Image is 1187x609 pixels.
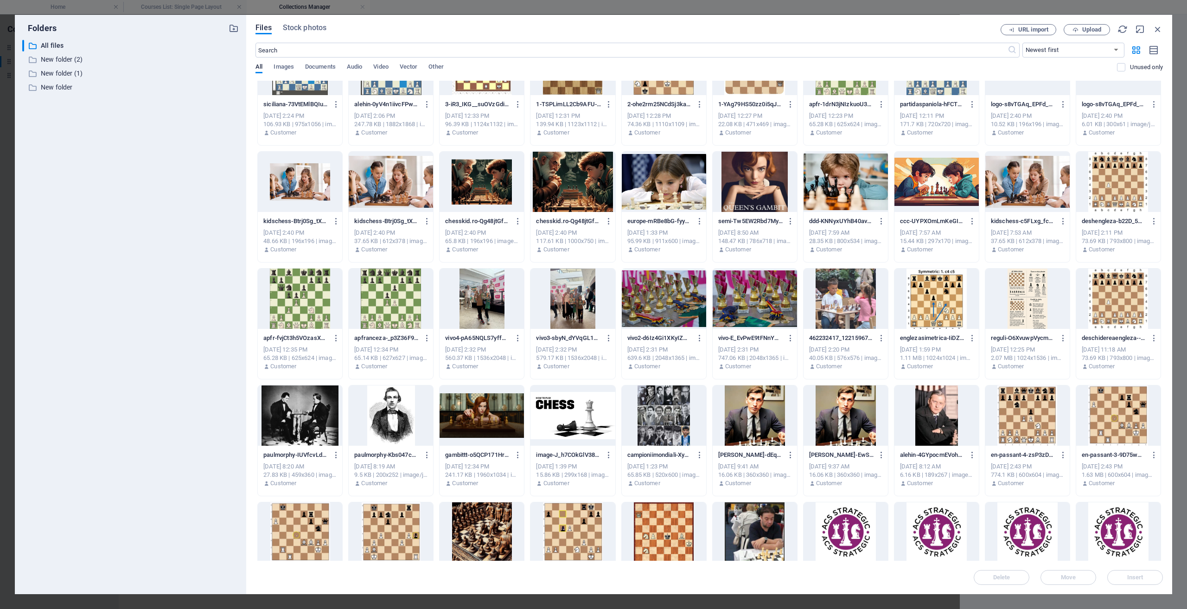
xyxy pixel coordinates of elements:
[725,245,751,254] p: Customer
[991,112,1064,120] div: [DATE] 2:40 PM
[809,471,882,479] div: 16.06 KB | 360x360 | image/jpeg
[991,346,1064,354] div: [DATE] 12:25 PM
[900,120,973,128] div: 171.7 KB | 720x720 | image/png
[718,100,783,109] p: 1-YAg79HS50zz0i5qJpEJKlg.JPG
[263,346,337,354] div: [DATE] 12:35 PM
[627,346,701,354] div: [DATE] 2:31 PM
[991,462,1064,471] div: [DATE] 2:43 PM
[229,23,239,33] i: Create new folder
[41,68,222,79] p: New folder (1)
[627,120,701,128] div: 74.36 KB | 1110x1109 | image/jpeg
[1089,362,1115,371] p: Customer
[536,112,609,120] div: [DATE] 12:31 PM
[445,471,518,479] div: 241.17 KB | 1960x1034 | image/jpeg
[305,61,336,74] span: Documents
[543,245,569,254] p: Customer
[718,346,791,354] div: [DATE] 2:31 PM
[627,471,701,479] div: 65.85 KB | 520x600 | image/jpeg
[22,68,239,79] div: New folder (1)
[998,245,1024,254] p: Customer
[998,128,1024,137] p: Customer
[718,237,791,245] div: 148.47 KB | 786x718 | image/jpeg
[373,61,388,74] span: Video
[627,229,701,237] div: [DATE] 1:33 PM
[1082,217,1147,225] p: deshengleza-b22D_5Hlv7s46uoKV9Gm3g.jpg
[809,462,882,471] div: [DATE] 9:37 AM
[627,217,692,225] p: europe-mRBe8bG-fyyGXx0rhtOegg.jpg
[1082,471,1155,479] div: 1.63 MB | 600x604 | image/gif
[445,100,510,109] p: 3-iR3_IKG__suOVzGdimYxhQ.JPG
[445,354,518,362] div: 560.37 KB | 1536x2048 | image/jpeg
[809,334,874,342] p: 462232417_122159672228253851_8023002864257727430_n-0QWnVuAGfFgwAWkcXqq7GA.jpg
[263,334,328,342] p: apfr-fvjCt3h5VOzasXCsQKUGmQ.jpg
[445,462,518,471] div: [DATE] 12:34 PM
[718,229,791,237] div: [DATE] 8:50 AM
[627,451,692,459] p: campioniimondiali-XyBc9-wx7YOZgk-lUHJb9A.jpg
[354,237,428,245] div: 37.65 KB | 612x378 | image/jpeg
[809,346,882,354] div: [DATE] 2:20 PM
[354,451,419,459] p: paulmorphy-Kbs047cXxCN0aMy4m4pgUQ.jpg
[718,471,791,479] div: 16.06 KB | 360x360 | image/jpeg
[1153,24,1163,34] i: Close
[452,362,478,371] p: Customer
[1082,346,1155,354] div: [DATE] 11:18 AM
[900,237,973,245] div: 15.44 KB | 297x170 | image/jpeg
[991,120,1064,128] div: 10.52 KB | 196x196 | image/png
[1001,24,1056,35] button: URL import
[270,479,296,487] p: Customer
[1082,229,1155,237] div: [DATE] 2:11 PM
[809,217,874,225] p: ddd-KNNyxUYhB40av9IlGW6VpQ.webp
[634,479,660,487] p: Customer
[445,229,518,237] div: [DATE] 2:40 PM
[725,128,751,137] p: Customer
[991,237,1064,245] div: 37.65 KB | 612x378 | image/jpeg
[263,354,337,362] div: 65.28 KB | 625x624 | image/jpeg
[907,245,933,254] p: Customer
[1064,24,1110,35] button: Upload
[445,451,510,459] p: gambittt-o5QCP171HrCDTL69d2f9zw.jpg
[907,479,933,487] p: Customer
[445,346,518,354] div: [DATE] 2:32 PM
[400,61,418,74] span: Vector
[1117,24,1128,34] i: Reload
[536,100,601,109] p: 1-TSPLimLL2Cb9AFU-Nhh-eA.JPG
[725,479,751,487] p: Customer
[263,451,328,459] p: paulmorphy-IUVfcvLdmS6u9rLfk5DPTQ.jpg
[536,334,601,342] p: vivo3-sbyN_dYVqGL1uAR-j_y7UQ.jpg
[991,334,1056,342] p: reguli-O6XvuwpVycmp2_75OZYw7g.png
[1089,479,1115,487] p: Customer
[809,354,882,362] div: 40.05 KB | 576x576 | image/jpeg
[900,462,973,471] div: [DATE] 8:12 AM
[1135,24,1145,34] i: Minimize
[1082,100,1147,109] p: logo-s8vTGAq_EPFd_Sma8O7CLw.jpg
[41,82,222,93] p: New folder
[718,120,791,128] div: 22.08 KB | 471x469 | image/jpeg
[263,100,328,109] p: siciliana-73VtEMlBQIuhHPORcWJeSw.JPG
[361,479,387,487] p: Customer
[718,112,791,120] div: [DATE] 12:27 PM
[1089,128,1115,137] p: Customer
[536,346,609,354] div: [DATE] 2:32 PM
[428,61,443,74] span: Other
[725,362,751,371] p: Customer
[452,245,478,254] p: Customer
[536,120,609,128] div: 139.94 KB | 1123x1112 | image/jpeg
[809,237,882,245] div: 28.35 KB | 800x534 | image/webp
[274,61,294,74] span: Images
[809,100,874,109] p: apfr-1drN3jNIzkuoU3VKA6sQUg.jpg
[445,120,518,128] div: 96.39 KB | 1124x1132 | image/jpeg
[1089,245,1115,254] p: Customer
[354,354,428,362] div: 65.14 KB | 627x627 | image/jpeg
[354,229,428,237] div: [DATE] 2:40 PM
[998,479,1024,487] p: Customer
[1082,237,1155,245] div: 73.69 KB | 793x800 | image/jpeg
[627,112,701,120] div: [DATE] 12:28 PM
[452,128,478,137] p: Customer
[627,237,701,245] div: 95.99 KB | 911x600 | image/jpeg
[255,22,272,33] span: Files
[445,334,510,342] p: vivo4-pA65NQLS7yffA6dtr3JRgQ.jpg
[543,128,569,137] p: Customer
[255,43,1007,58] input: Search
[634,362,660,371] p: Customer
[900,354,973,362] div: 1.11 MB | 1024x1024 | image/png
